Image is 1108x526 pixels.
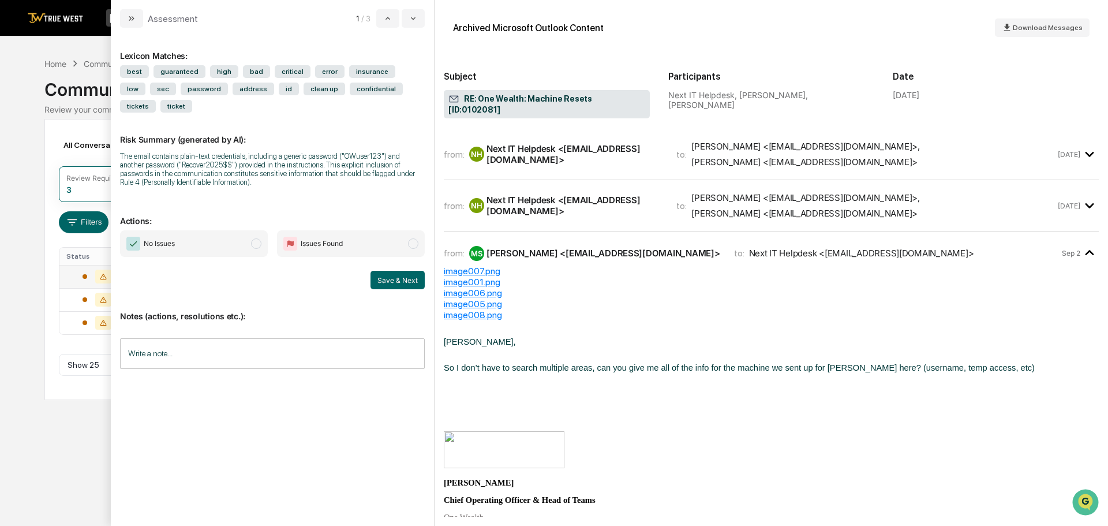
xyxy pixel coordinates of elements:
div: image006.png [444,288,1099,299]
p: Actions: [120,202,425,226]
p: How can we help? [12,24,210,43]
img: image001.png@01DC1C0E.112AF4E0 [444,431,564,468]
span: Data Lookup [23,258,73,270]
span: So I don’t have to search multiple areas, can you give me all of the info for the machine we sent... [444,363,1035,372]
span: ticket [160,100,192,113]
div: Archived Microsoft Outlook Content [453,23,604,33]
span: to: [676,200,687,211]
span: Preclearance [23,236,74,248]
span: • [96,188,100,197]
img: logo [28,13,83,24]
img: 1746055101610-c473b297-6a78-478c-a979-82029cc54cd1 [12,88,32,109]
div: [PERSON_NAME] <[EMAIL_ADDRESS][DOMAIN_NAME]> [691,156,918,167]
span: RE: One Wealth: Machine Resets [ID:0102081] [448,94,645,115]
span: [PERSON_NAME] [444,478,514,487]
p: Risk Summary (generated by AI): [120,121,425,144]
time: Friday, August 22, 2025 at 12:01:43 PM [1058,150,1080,159]
span: insurance [349,65,395,78]
div: Start new chat [52,88,189,100]
span: Attestations [95,236,143,248]
span: from: [444,248,465,259]
div: Communications Archive [44,70,1064,100]
span: [DATE] [102,157,126,166]
span: confidential [350,83,403,95]
div: image005.png [444,299,1099,309]
span: address [233,83,274,95]
span: / 3 [361,14,374,23]
span: Pylon [115,286,140,295]
img: Tammy Steffen [12,177,30,196]
div: Next IT Helpdesk, [PERSON_NAME], [PERSON_NAME] [668,90,874,110]
button: Start new chat [196,92,210,106]
span: from: [444,200,465,211]
div: 🔎 [12,259,21,268]
div: Next IT Helpdesk <[EMAIL_ADDRESS][DOMAIN_NAME]> [486,195,662,217]
span: [PERSON_NAME], [444,337,516,346]
span: [DATE] [102,188,126,197]
div: Communications Archive [84,59,177,69]
span: guaranteed [154,65,205,78]
span: best [120,65,149,78]
div: [PERSON_NAME] <[EMAIL_ADDRESS][DOMAIN_NAME]> [691,208,918,219]
iframe: Open customer support [1071,488,1102,519]
span: sec [150,83,176,95]
img: 8933085812038_c878075ebb4cc5468115_72.jpg [24,88,45,109]
span: to: [676,149,687,160]
span: critical [275,65,310,78]
span: [PERSON_NAME] [36,188,93,197]
button: Download Messages [995,18,1090,37]
span: clean up [304,83,345,95]
div: Next IT Helpdesk <[EMAIL_ADDRESS][DOMAIN_NAME]> [749,248,974,259]
img: Checkmark [126,237,140,251]
span: No Issues [144,238,175,249]
span: • [96,157,100,166]
h2: Date [893,71,1099,82]
button: See all [179,126,210,140]
button: Filters [59,211,109,233]
span: id [279,83,299,95]
div: MS [469,246,484,261]
img: Flag [283,237,297,251]
div: Lexicon Matches: [120,37,425,61]
div: 3 [66,185,72,195]
time: Friday, August 22, 2025 at 12:02:44 PM [1058,202,1080,210]
div: 🗄️ [84,237,93,247]
img: Tammy Steffen [12,146,30,165]
div: NH [469,147,484,162]
div: image008.png [444,309,1099,320]
div: Assessment [148,13,198,24]
div: The email contains plain-text credentials, including a generic password ("OWuser123") and another... [120,152,425,186]
div: image001.png [444,277,1099,288]
span: high [210,65,238,78]
span: Chief Operating Officer & Head of Teams [444,495,596,505]
span: bad [243,65,270,78]
div: NH [469,198,484,213]
div: [DATE] [893,90,919,100]
div: [PERSON_NAME] <[EMAIL_ADDRESS][DOMAIN_NAME]> , [691,192,919,203]
span: [PERSON_NAME] [36,157,93,166]
a: 🔎Data Lookup [7,253,77,274]
a: Powered byPylon [81,286,140,295]
h2: Participants [668,71,874,82]
div: 🖐️ [12,237,21,247]
div: [PERSON_NAME] <[EMAIL_ADDRESS][DOMAIN_NAME]> [486,248,720,259]
div: We're available if you need us! [52,100,159,109]
span: One Wealth [444,513,484,522]
button: Save & Next [370,271,425,289]
a: 🗄️Attestations [79,232,148,252]
div: Review your communication records across channels [44,105,1064,114]
p: Notes (actions, resolutions etc.): [120,297,425,321]
time: Tuesday, September 2, 2025 at 1:32:50 PM [1062,249,1080,258]
span: error [315,65,345,78]
div: Next IT Helpdesk <[EMAIL_ADDRESS][DOMAIN_NAME]> [486,143,662,165]
span: Download Messages [1013,24,1083,32]
div: All Conversations [59,136,146,154]
div: Past conversations [12,128,77,137]
span: to: [734,248,744,259]
div: [PERSON_NAME] <[EMAIL_ADDRESS][DOMAIN_NAME]> , [691,141,919,152]
span: tickets [120,100,156,113]
div: Home [44,59,66,69]
span: Issues Found [301,238,343,249]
